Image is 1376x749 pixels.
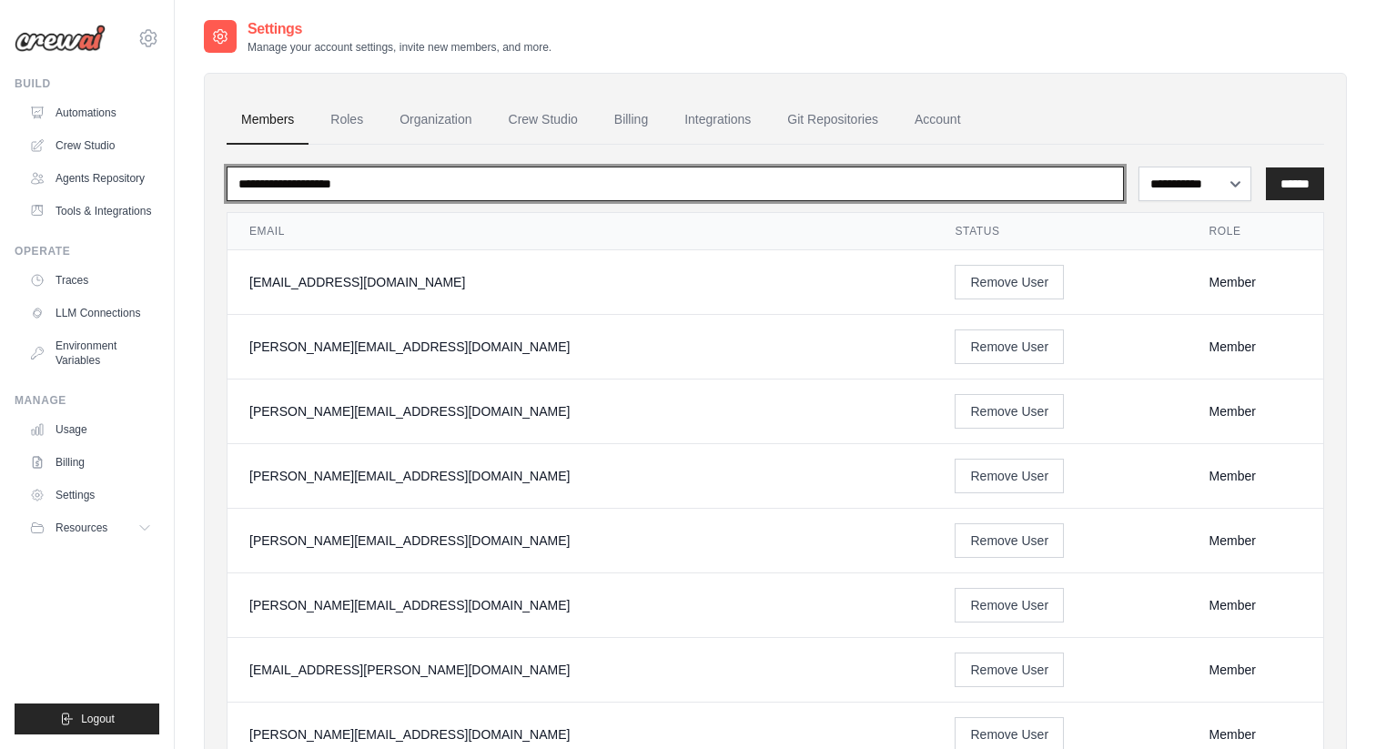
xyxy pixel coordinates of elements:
[955,459,1064,493] button: Remove User
[248,40,551,55] p: Manage your account settings, invite new members, and more.
[249,467,911,485] div: [PERSON_NAME][EMAIL_ADDRESS][DOMAIN_NAME]
[22,266,159,295] a: Traces
[249,273,911,291] div: [EMAIL_ADDRESS][DOMAIN_NAME]
[22,197,159,226] a: Tools & Integrations
[22,164,159,193] a: Agents Repository
[22,448,159,477] a: Billing
[56,521,107,535] span: Resources
[249,338,911,356] div: [PERSON_NAME][EMAIL_ADDRESS][DOMAIN_NAME]
[1209,596,1301,614] div: Member
[316,96,378,145] a: Roles
[955,653,1064,687] button: Remove User
[22,415,159,444] a: Usage
[600,96,663,145] a: Billing
[22,131,159,160] a: Crew Studio
[900,96,976,145] a: Account
[955,394,1064,429] button: Remove User
[15,76,159,91] div: Build
[955,265,1064,299] button: Remove User
[22,299,159,328] a: LLM Connections
[227,96,309,145] a: Members
[22,513,159,542] button: Resources
[670,96,765,145] a: Integrations
[1209,338,1301,356] div: Member
[22,98,159,127] a: Automations
[1209,467,1301,485] div: Member
[81,712,115,726] span: Logout
[955,523,1064,558] button: Remove User
[15,393,159,408] div: Manage
[15,703,159,734] button: Logout
[494,96,592,145] a: Crew Studio
[1209,273,1301,291] div: Member
[249,661,911,679] div: [EMAIL_ADDRESS][PERSON_NAME][DOMAIN_NAME]
[248,18,551,40] h2: Settings
[249,725,911,744] div: [PERSON_NAME][EMAIL_ADDRESS][DOMAIN_NAME]
[22,481,159,510] a: Settings
[1209,531,1301,550] div: Member
[249,402,911,420] div: [PERSON_NAME][EMAIL_ADDRESS][DOMAIN_NAME]
[15,244,159,258] div: Operate
[385,96,486,145] a: Organization
[228,213,933,250] th: Email
[1209,725,1301,744] div: Member
[1188,213,1323,250] th: Role
[955,329,1064,364] button: Remove User
[249,596,911,614] div: [PERSON_NAME][EMAIL_ADDRESS][DOMAIN_NAME]
[1209,661,1301,679] div: Member
[15,25,106,52] img: Logo
[773,96,893,145] a: Git Repositories
[249,531,911,550] div: [PERSON_NAME][EMAIL_ADDRESS][DOMAIN_NAME]
[22,331,159,375] a: Environment Variables
[933,213,1187,250] th: Status
[1209,402,1301,420] div: Member
[955,588,1064,622] button: Remove User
